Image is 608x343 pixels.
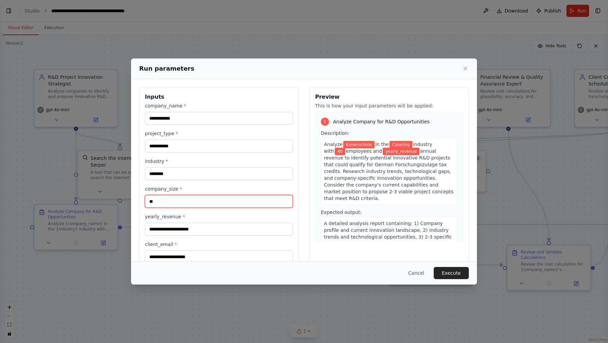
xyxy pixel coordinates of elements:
[333,118,430,125] span: Analyze Company for R&D Opportunities
[403,267,430,279] button: Cancel
[145,130,293,137] label: project_type
[315,93,463,101] h3: Preview
[383,148,419,155] span: Variable: yearly_revenue
[145,93,293,101] h3: Inputs
[321,210,362,215] span: Expected output:
[343,141,375,148] span: Variable: company_name
[346,148,382,154] span: employees and
[375,142,389,147] span: in the
[145,186,293,192] label: company_size
[321,130,349,136] span: Description:
[145,158,293,165] label: industry
[139,64,194,73] h2: Run parameters
[145,102,293,109] label: company_name
[324,142,432,154] span: industry with
[389,141,412,148] span: Variable: industry
[434,267,469,279] button: Execute
[335,148,345,155] span: Variable: company_size
[145,241,293,248] label: client_email
[324,148,453,201] span: annual revenue to identify potential innovative R&D projects that could qualify for German Forsch...
[324,221,452,267] span: A detailed analysis report containing: 1) Company profile and current innovation landscape, 2) In...
[324,142,343,147] span: Analyze
[321,118,329,126] div: 1
[315,102,463,109] p: This is how your input parameters will be applied:
[145,213,293,220] label: yearly_revenue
